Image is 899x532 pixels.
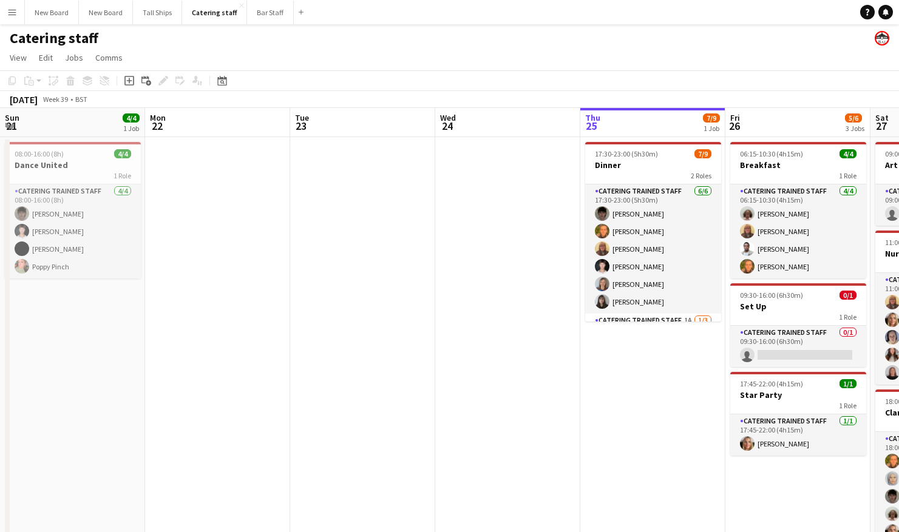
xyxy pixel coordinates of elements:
span: 0/1 [840,291,857,300]
h3: Set Up [730,301,866,312]
a: Edit [34,50,58,66]
span: 4/4 [114,149,131,158]
span: View [10,52,27,63]
span: 24 [438,119,456,133]
span: 5/6 [845,113,862,123]
span: 1 Role [839,171,857,180]
a: Jobs [60,50,88,66]
span: 26 [728,119,740,133]
button: New Board [25,1,79,24]
span: 21 [3,119,19,133]
span: Sat [875,112,889,123]
div: [DATE] [10,93,38,106]
app-card-role: Catering trained staff6/617:30-23:00 (5h30m)[PERSON_NAME][PERSON_NAME][PERSON_NAME][PERSON_NAME][... [585,184,721,314]
span: 1 Role [114,171,131,180]
span: 4/4 [123,113,140,123]
app-job-card: 06:15-10:30 (4h15m)4/4Breakfast1 RoleCatering trained staff4/406:15-10:30 (4h15m)[PERSON_NAME][PE... [730,142,866,278]
div: 3 Jobs [846,124,864,133]
h3: Dinner [585,160,721,170]
app-card-role: Catering trained staff1/117:45-22:00 (4h15m)[PERSON_NAME] [730,414,866,456]
app-job-card: 09:30-16:00 (6h30m)0/1Set Up1 RoleCatering trained staff0/109:30-16:00 (6h30m) [730,283,866,367]
span: 25 [583,119,600,133]
div: BST [75,95,87,104]
app-job-card: 17:45-22:00 (4h15m)1/1Star Party1 RoleCatering trained staff1/117:45-22:00 (4h15m)[PERSON_NAME] [730,372,866,456]
h1: Catering staff [10,29,98,47]
button: Tall Ships [133,1,182,24]
span: 2 Roles [691,171,711,180]
span: Edit [39,52,53,63]
div: 1 Job [704,124,719,133]
app-job-card: 08:00-16:00 (8h)4/4Dance United1 RoleCatering trained staff4/408:00-16:00 (8h)[PERSON_NAME][PERSO... [5,142,141,278]
span: 4/4 [840,149,857,158]
span: Fri [730,112,740,123]
button: Catering staff [182,1,247,24]
app-card-role: Catering trained staff4/408:00-16:00 (8h)[PERSON_NAME][PERSON_NAME][PERSON_NAME]Poppy Pinch [5,184,141,278]
span: 1 Role [839,312,857,322]
span: 1/1 [840,379,857,388]
span: 7/9 [703,113,720,123]
span: 22 [148,119,166,133]
span: Thu [585,112,600,123]
span: 1 Role [839,401,857,410]
button: Bar Staff [247,1,294,24]
span: 06:15-10:30 (4h15m) [740,149,803,158]
span: 09:30-16:00 (6h30m) [740,291,803,300]
span: 23 [293,119,309,133]
span: 7/9 [694,149,711,158]
span: Tue [295,112,309,123]
span: Jobs [65,52,83,63]
span: Mon [150,112,166,123]
span: 17:45-22:00 (4h15m) [740,379,803,388]
h3: Dance United [5,160,141,170]
h3: Breakfast [730,160,866,170]
span: Wed [440,112,456,123]
app-user-avatar: Beach Ballroom [875,31,889,45]
span: Sun [5,112,19,123]
h3: Star Party [730,389,866,400]
span: Week 39 [40,95,70,104]
span: Comms [95,52,123,63]
a: View [5,50,32,66]
span: 17:30-23:00 (5h30m) [595,149,658,158]
a: Comms [90,50,127,66]
button: New Board [79,1,133,24]
app-job-card: 17:30-23:00 (5h30m)7/9Dinner2 RolesCatering trained staff6/617:30-23:00 (5h30m)[PERSON_NAME][PERS... [585,142,721,322]
app-card-role: Catering trained staff1A1/3 [585,314,721,390]
app-card-role: Catering trained staff0/109:30-16:00 (6h30m) [730,326,866,367]
span: 27 [874,119,889,133]
app-card-role: Catering trained staff4/406:15-10:30 (4h15m)[PERSON_NAME][PERSON_NAME][PERSON_NAME][PERSON_NAME] [730,184,866,278]
div: 1 Job [123,124,139,133]
span: 08:00-16:00 (8h) [15,149,64,158]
